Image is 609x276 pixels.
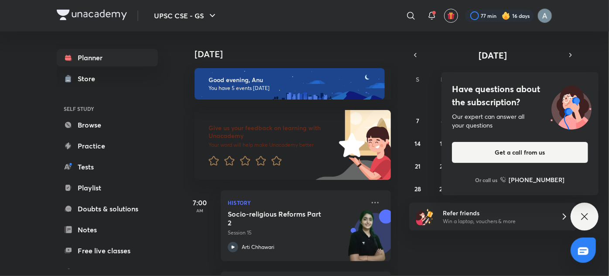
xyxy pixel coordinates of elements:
[242,243,274,251] p: Arti Chhawari
[452,112,588,130] div: Our expert can answer all your questions
[436,182,450,196] button: September 29, 2025
[411,114,425,128] button: September 7, 2025
[78,73,100,84] div: Store
[309,110,391,180] img: feedback_image
[440,162,446,170] abbr: September 22, 2025
[436,91,450,105] button: September 1, 2025
[441,75,446,83] abbr: Monday
[443,208,550,217] h6: Refer friends
[209,141,336,148] p: Your word will help make Unacademy better
[452,83,588,109] h4: Have questions about the subscription?
[415,162,421,170] abbr: September 21, 2025
[416,75,420,83] abbr: Sunday
[228,229,365,237] p: Session 15
[182,197,217,208] h5: 7:00
[421,49,565,61] button: [DATE]
[447,12,455,20] img: avatar
[57,137,158,155] a: Practice
[452,142,588,163] button: Get a call from us
[440,139,446,148] abbr: September 15, 2025
[509,175,565,184] h6: [PHONE_NUMBER]
[57,116,158,134] a: Browse
[436,114,450,128] button: September 8, 2025
[149,7,223,24] button: UPSC CSE - GS
[195,49,400,59] h4: [DATE]
[343,210,391,270] img: unacademy
[57,200,158,217] a: Doubts & solutions
[57,179,158,197] a: Playlist
[440,185,446,193] abbr: September 29, 2025
[209,85,377,92] p: You have 5 events [DATE]
[228,210,336,227] h5: Socio-religious Reforms Part 2
[436,159,450,173] button: September 22, 2025
[414,185,421,193] abbr: September 28, 2025
[436,136,450,150] button: September 15, 2025
[502,11,510,20] img: streak
[209,76,377,84] h6: Good evening, Anu
[443,217,550,225] p: Win a laptop, vouchers & more
[411,182,425,196] button: September 28, 2025
[476,176,498,184] p: Or call us
[57,10,127,20] img: Company Logo
[416,117,419,125] abbr: September 7, 2025
[57,221,158,238] a: Notes
[195,68,385,100] img: evening
[537,8,552,23] img: Anu Singh
[57,101,158,116] h6: SELF STUDY
[209,124,336,140] h6: Give us your feedback on learning with Unacademy
[416,208,434,225] img: referral
[411,136,425,150] button: September 14, 2025
[479,49,507,61] span: [DATE]
[57,158,158,176] a: Tests
[500,175,565,184] a: [PHONE_NUMBER]
[228,197,365,208] p: History
[415,139,421,148] abbr: September 14, 2025
[182,208,217,213] p: AM
[444,9,458,23] button: avatar
[57,242,158,259] a: Free live classes
[57,70,158,87] a: Store
[544,83,599,130] img: ttu_illustration_new.svg
[411,159,425,173] button: September 21, 2025
[57,49,158,66] a: Planner
[57,10,127,22] a: Company Logo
